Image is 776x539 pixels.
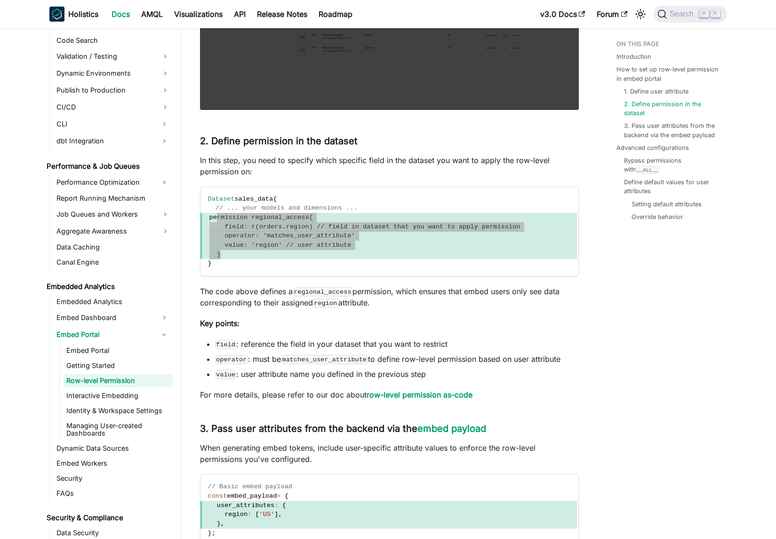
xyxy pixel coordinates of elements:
span: Search [667,10,699,18]
a: Embed Workers [54,457,173,470]
span: embed_payload [227,492,277,500]
p: For more details, please refer to our doc about [200,389,579,400]
strong: Key points: [200,319,240,328]
li: : user attribute name you defined in the previous step [215,368,579,380]
button: Expand sidebar category 'Embed Dashboard' [156,310,173,325]
a: Job Queues and Workers [54,207,173,222]
button: Expand sidebar category 'Performance Optimization' [156,175,173,190]
a: Override behavior [632,212,683,221]
a: AMQL [136,7,168,22]
span: user_attributes [217,502,274,509]
a: Performance Optimization [54,175,156,190]
a: 3. Pass user attributes from the backend via the embed payload [624,121,718,139]
img: Holistics [49,7,64,22]
kbd: K [711,9,720,18]
span: 'region' [251,242,282,249]
span: sales_data [235,195,273,203]
code: regional_access [293,287,353,297]
a: Introduction [616,52,651,61]
span: Dataset [208,195,235,203]
a: Publish to Production [54,83,173,98]
span: orders [259,223,282,230]
span: 'US' [259,511,275,518]
code: value [215,370,237,379]
span: // Basic embed payload [208,483,292,490]
li: : must be to define row-level permission based on user attribute [215,353,579,365]
a: Data Caching [54,241,173,254]
button: Expand sidebar category 'CLI' [156,117,173,132]
a: 2. Define permission in the dataset [624,100,718,117]
span: { [282,502,286,509]
span: { [285,492,288,500]
span: [ [255,511,259,518]
code: region [313,298,338,308]
a: Docs [106,7,136,22]
a: Release Notes [251,7,313,22]
span: = [277,492,280,500]
kbd: ⌘ [699,9,709,18]
a: Embedded Analytics [54,295,173,308]
a: Visualizations [168,7,228,22]
code: matches_user_attribute [281,355,368,364]
span: : [248,511,251,518]
a: Embed Portal [54,327,156,342]
span: ) [309,223,313,230]
a: Dynamic Environments [54,66,173,81]
a: Interactive Embedding [64,389,173,402]
span: permission regional_access [209,214,309,221]
span: // user attribute [286,242,352,249]
a: Validation / Testing [54,49,173,64]
span: , [221,520,224,527]
span: , [278,511,282,518]
span: ] [274,511,278,518]
a: dbt Integration [54,133,156,148]
a: row-level permission as-code [367,390,472,399]
span: { [273,195,277,203]
p: In this step, you need to specify which specific field in the dataset you want to apply the row-l... [200,155,579,177]
a: Aggregate Awareness [54,224,173,239]
li: : reference the field in your dataset that you want to restrict [215,338,579,350]
a: HolisticsHolistics [49,7,98,22]
a: Canal Engine [54,256,173,269]
button: Switch between dark and light mode (currently light mode) [633,7,648,22]
a: How to set up row-level permission in embed portal [616,65,721,83]
span: operator [224,232,255,239]
code: __ALL__ [636,166,660,174]
nav: Docs sidebar [40,28,181,539]
span: : [274,502,278,509]
a: embed payload [417,423,486,434]
a: Security & Compliance [44,511,173,524]
button: Search (Command+K) [654,6,727,23]
span: const [208,492,227,500]
span: region [224,511,248,518]
a: Embed Dashboard [54,310,156,325]
code: operator [215,355,248,364]
span: region [286,223,309,230]
a: Advanced configurations [616,143,689,152]
button: Collapse sidebar category 'Embed Portal' [156,327,173,342]
span: . [282,223,286,230]
a: Setting default attributes [632,200,702,209]
span: { [309,214,313,221]
span: : [244,223,248,230]
a: Performance & Job Queues [44,160,173,173]
a: Identity & Workspace Settings [64,404,173,417]
button: Expand sidebar category 'dbt Integration' [156,133,173,148]
a: Embedded Analytics [44,280,173,293]
a: API [228,7,251,22]
a: Managing User-created Dashboards [64,419,173,440]
p: The code above defines a permission, which ensures that embed users only see data corresponding t... [200,286,579,308]
span: } [217,520,221,527]
a: FAQs [54,487,173,500]
span: } [208,530,212,537]
span: 'matches_user_attribute' [263,232,355,239]
a: v3.0 Docs [535,7,591,22]
span: ; [212,530,216,537]
span: // ... your models and dimensions ... [216,204,358,211]
p: When generating embed tokens, include user-specific attribute values to enforce the row-level per... [200,442,579,465]
a: Embed Portal [64,344,173,357]
span: : [244,242,248,249]
span: // field in dataset that you want to apply permission [317,223,520,230]
a: Code Search [54,34,173,47]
